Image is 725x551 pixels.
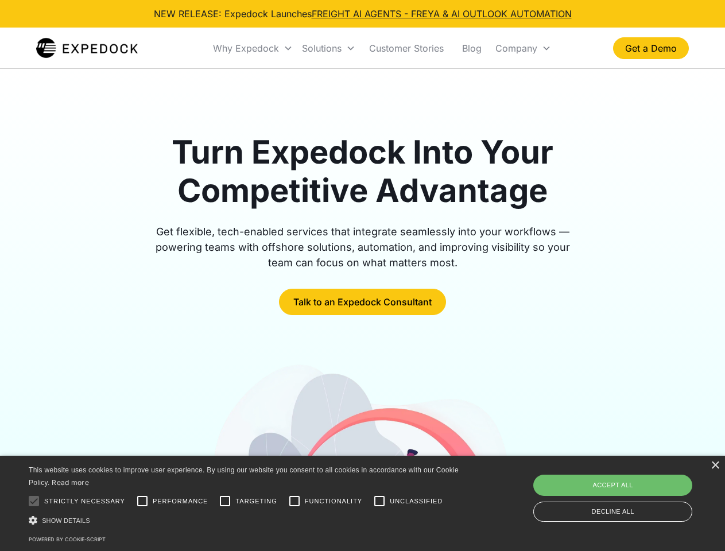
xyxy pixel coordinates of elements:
[390,496,443,506] span: Unclassified
[153,496,208,506] span: Performance
[208,29,297,68] div: Why Expedock
[44,496,125,506] span: Strictly necessary
[495,42,537,54] div: Company
[36,37,138,60] img: Expedock Logo
[36,37,138,60] a: home
[52,478,89,487] a: Read more
[305,496,362,506] span: Functionality
[534,427,725,551] iframe: Chat Widget
[29,514,463,526] div: Show details
[491,29,556,68] div: Company
[453,29,491,68] a: Blog
[154,7,572,21] div: NEW RELEASE: Expedock Launches
[235,496,277,506] span: Targeting
[360,29,453,68] a: Customer Stories
[613,37,689,59] a: Get a Demo
[42,517,90,524] span: Show details
[213,42,279,54] div: Why Expedock
[142,133,583,210] h1: Turn Expedock Into Your Competitive Advantage
[297,29,360,68] div: Solutions
[142,224,583,270] div: Get flexible, tech-enabled services that integrate seamlessly into your workflows — powering team...
[302,42,342,54] div: Solutions
[29,536,106,542] a: Powered by cookie-script
[29,466,459,487] span: This website uses cookies to improve user experience. By using our website you consent to all coo...
[279,289,446,315] a: Talk to an Expedock Consultant
[312,8,572,20] a: FREIGHT AI AGENTS - FREYA & AI OUTLOOK AUTOMATION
